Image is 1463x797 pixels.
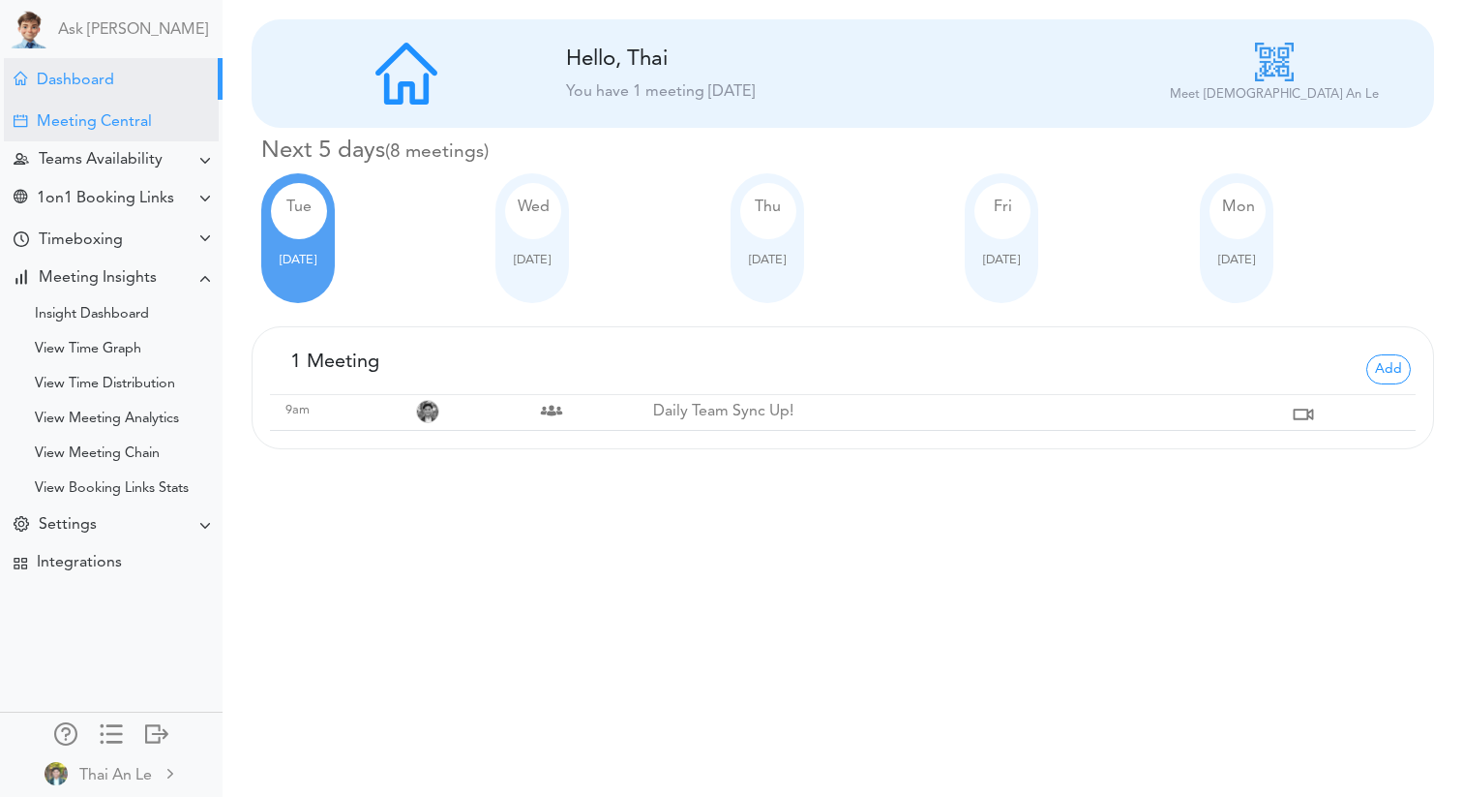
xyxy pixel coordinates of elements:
[1170,85,1379,105] p: Meet [DEMOGRAPHIC_DATA] An Le
[79,764,152,787] div: Thai An Le
[514,254,551,266] span: [DATE]
[286,199,312,215] span: Tue
[755,199,781,215] span: Thu
[2,751,221,795] a: Thai An Le
[1218,254,1255,266] span: [DATE]
[39,151,163,169] div: Teams Availability
[35,449,160,459] div: View Meeting Chain
[37,554,122,572] div: Integrations
[653,403,1290,421] p: Daily Team Sync Up!
[10,10,48,48] img: Powered by TEAMCAL AI
[416,400,439,423] img: Organizer Raj Lal
[14,557,27,570] div: TEAMCAL AI Workflow Apps
[39,269,157,288] div: Meeting Insights
[290,353,379,372] span: 1 Meeting
[14,231,29,250] div: Time Your Goals
[1366,359,1411,375] a: Add
[983,254,1020,266] span: [DATE]
[35,484,189,494] div: View Booking Links Stats
[749,254,786,266] span: [DATE]
[45,762,68,785] img: wBLfyGaAXRLqgAAAABJRU5ErkJggg==
[518,199,550,215] span: Wed
[37,72,114,90] div: Dashboard
[14,114,27,128] div: Create Meeting
[1366,354,1411,384] span: Add Calendar
[100,722,123,742] div: Show only icons
[1255,43,1294,81] img: qr-code_icon.png
[35,345,141,354] div: View Time Graph
[1288,399,1319,430] img: https://us06web.zoom.us/j/6503929270?pwd=ib5uQR2S3FCPJwbgPwoLAQZUDK0A5A.1
[536,395,567,426] img: Team Meeting with 6 attendees bhavi@teamcalendar.aijagik22@gmail.com,thaianle.work@gmail.com,vidy...
[14,190,27,208] div: Share Meeting Link
[37,190,174,208] div: 1on1 Booking Links
[35,310,149,320] div: Insight Dashboard
[145,722,168,742] div: Log out
[39,516,97,535] div: Settings
[37,113,152,132] div: Meeting Central
[54,722,77,742] div: Manage Members and Externals
[14,72,27,85] div: Meeting Dashboard
[100,722,123,750] a: Change side menu
[566,46,992,73] div: Hello, Thai
[261,138,1434,166] h4: Next 5 days
[35,414,179,424] div: View Meeting Analytics
[54,722,77,750] a: Manage Members and Externals
[280,254,316,266] span: [DATE]
[58,21,208,40] a: Ask [PERSON_NAME]
[385,142,489,162] small: 8 meetings this week
[1222,199,1255,215] span: Mon
[39,231,123,250] div: Timeboxing
[566,80,1120,104] div: You have 1 meeting [DATE]
[994,199,1012,215] span: Fri
[285,404,310,416] span: 9am
[35,380,175,389] div: View Time Distribution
